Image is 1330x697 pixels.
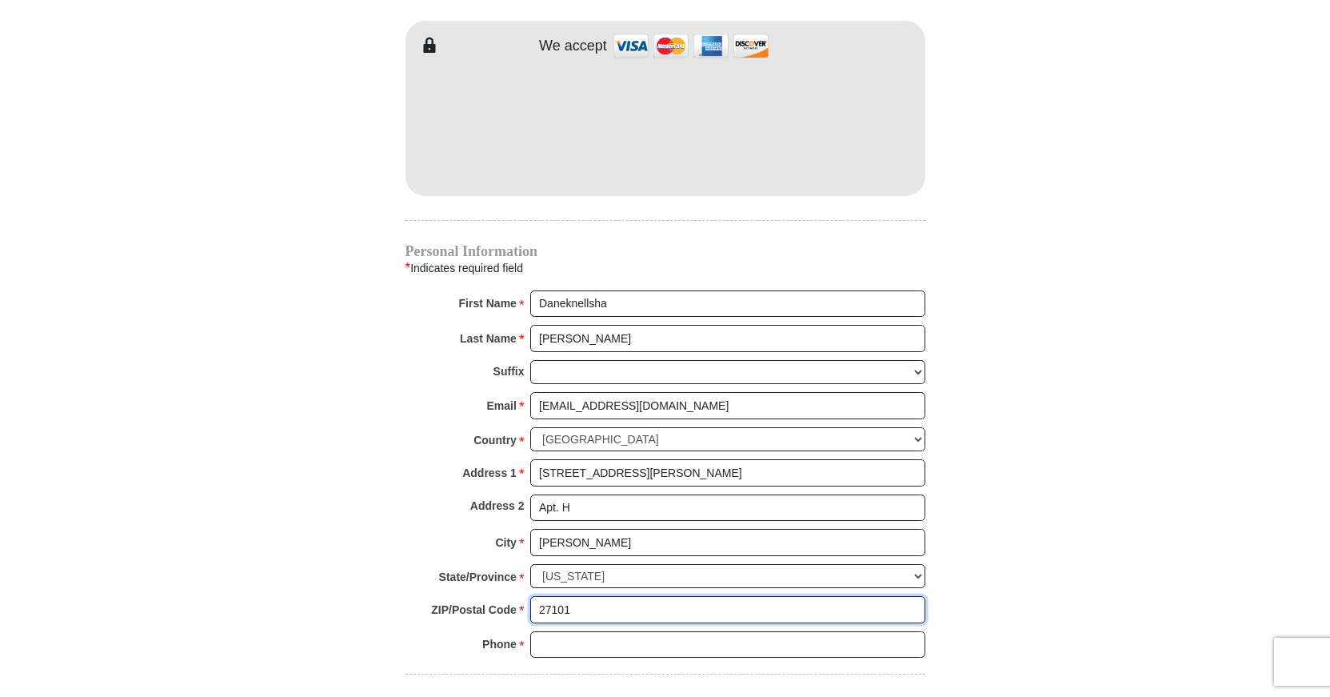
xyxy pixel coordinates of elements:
[459,292,517,314] strong: First Name
[460,327,517,350] strong: Last Name
[431,599,517,621] strong: ZIP/Postal Code
[470,495,525,517] strong: Address 2
[473,429,517,451] strong: Country
[493,360,525,383] strong: Suffix
[439,566,517,588] strong: State/Province
[405,258,925,278] div: Indicates required field
[495,531,516,554] strong: City
[482,633,517,655] strong: Phone
[611,29,771,63] img: credit cards accepted
[539,38,607,55] h4: We accept
[462,462,517,484] strong: Address 1
[405,245,925,258] h4: Personal Information
[487,395,517,417] strong: Email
